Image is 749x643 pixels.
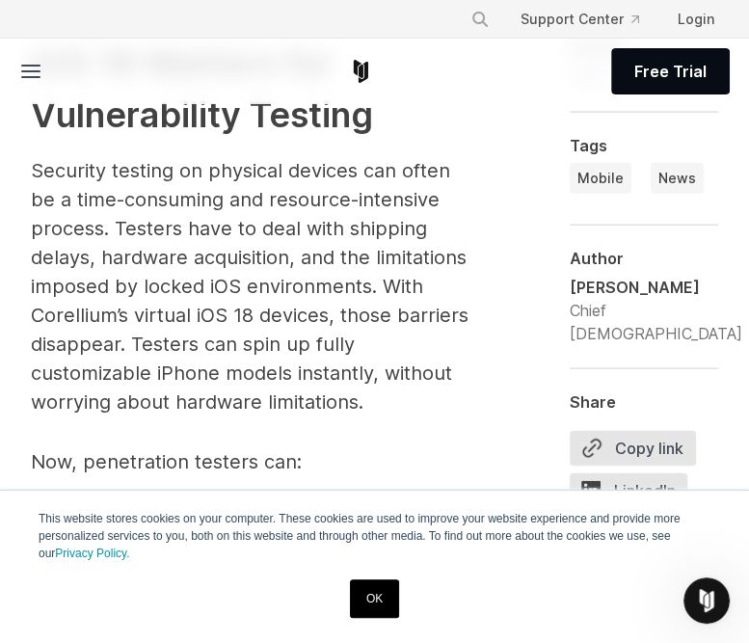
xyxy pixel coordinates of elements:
[570,249,718,268] div: Author
[570,136,718,155] div: Tags
[683,577,730,624] iframe: Intercom live chat
[651,163,704,194] a: News
[570,163,631,194] a: Mobile
[570,299,742,345] div: Chief [DEMOGRAPHIC_DATA]
[350,579,399,618] a: OK
[349,60,373,83] a: Corellium Home
[31,447,479,476] p: Now, penetration testers can:
[570,276,742,299] div: [PERSON_NAME]
[505,2,655,37] a: Support Center
[31,156,479,416] p: Security testing on physical devices can often be a time-consuming and resource-intensive process...
[662,2,730,37] a: Login
[658,169,696,188] span: News
[463,2,497,37] button: Search
[455,2,730,37] div: Navigation Menu
[570,431,696,466] button: Copy link
[611,48,730,94] a: Free Trial
[634,60,707,83] span: Free Trial
[570,392,718,412] div: Share
[55,547,129,560] a: Privacy Policy.
[39,510,710,562] p: This website stores cookies on your computer. These cookies are used to improve your website expe...
[577,169,624,188] span: Mobile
